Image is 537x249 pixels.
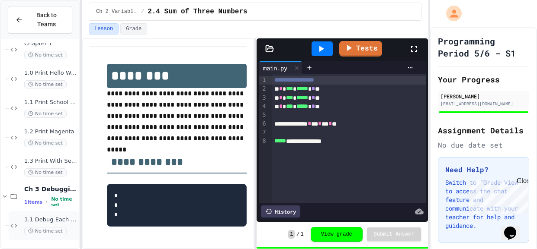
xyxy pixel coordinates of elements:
[301,231,304,238] span: 1
[438,124,529,136] h2: Assignment Details
[296,231,299,238] span: /
[3,3,60,55] div: Chat with us now!Close
[24,99,77,106] span: 1.1 Print School Announcements
[24,158,77,165] span: 1.3 Print With Separation
[339,41,382,57] a: Tests
[438,140,529,150] div: No due date set
[259,61,302,74] div: main.py
[24,139,67,147] span: No time set
[259,120,267,128] div: 6
[120,23,147,35] button: Grade
[437,3,464,23] div: My Account
[259,102,267,111] div: 4
[24,40,77,47] span: Chapter 1
[259,137,267,145] div: 8
[441,92,527,100] div: [PERSON_NAME]
[438,73,529,85] h2: Your Progress
[445,178,522,230] p: Switch to "Grade View" to access the chat feature and communicate with your teacher for help and ...
[8,6,72,34] button: Back to Teams
[24,185,77,193] span: Ch 3 Debugging
[441,101,527,107] div: [EMAIL_ADDRESS][DOMAIN_NAME]
[24,216,77,224] span: 3.1 Debug Each Step
[259,128,267,137] div: 7
[445,164,522,175] h3: Need Help?
[24,80,67,88] span: No time set
[24,69,77,77] span: 1.0 Print Hello World
[24,199,42,205] span: 1 items
[261,205,300,217] div: History
[24,128,77,136] span: 1.2 Print Magenta
[24,110,67,118] span: No time set
[259,111,267,120] div: 5
[438,35,529,59] h1: Programming Period 5/6 - S1
[367,227,421,241] button: Submit Answer
[24,227,67,235] span: No time set
[259,63,292,72] div: main.py
[311,227,363,242] button: View grade
[141,8,144,15] span: /
[288,230,295,239] span: 1
[89,23,119,35] button: Lesson
[259,85,267,93] div: 2
[374,231,415,238] span: Submit Answer
[259,94,267,102] div: 3
[96,8,138,15] span: Ch 2 Variables, Statements & Expressions
[46,199,48,205] span: •
[465,177,528,214] iframe: chat widget
[24,51,67,59] span: No time set
[148,6,247,17] span: 2.4 Sum of Three Numbers
[28,11,65,29] span: Back to Teams
[51,196,77,208] span: No time set
[501,214,528,240] iframe: chat widget
[259,76,267,85] div: 1
[24,168,67,177] span: No time set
